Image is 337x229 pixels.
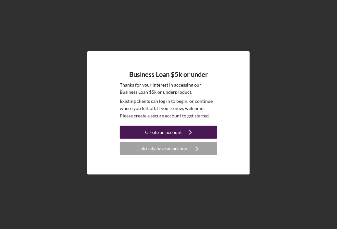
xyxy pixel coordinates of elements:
h4: Business Loan $5k or under [129,71,208,78]
a: Create an account [120,126,217,140]
button: Create an account [120,126,217,139]
p: Thanks for your interest in accessing our Business Loan $5k or under product. [120,81,217,96]
div: Create an account [145,126,182,139]
p: Existing clients can log in to begin, or continue where you left off. If you're new, welcome! Ple... [120,98,217,119]
button: I already have an account [120,142,217,155]
div: I already have an account [138,142,189,155]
